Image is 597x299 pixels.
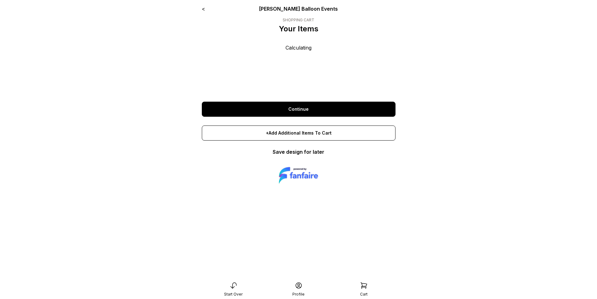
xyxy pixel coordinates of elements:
[202,6,205,12] a: <
[273,149,324,155] a: Save design for later
[360,292,368,297] div: Cart
[279,166,318,185] img: logo
[279,24,318,34] p: Your Items
[279,18,318,23] div: SHOPPING CART
[292,292,305,297] div: Profile
[240,5,357,13] div: [PERSON_NAME] Balloon Events
[202,102,395,117] a: Continue
[224,292,243,297] div: Start Over
[202,44,395,94] div: Calculating
[202,125,395,141] div: +Add Additional Items To Cart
